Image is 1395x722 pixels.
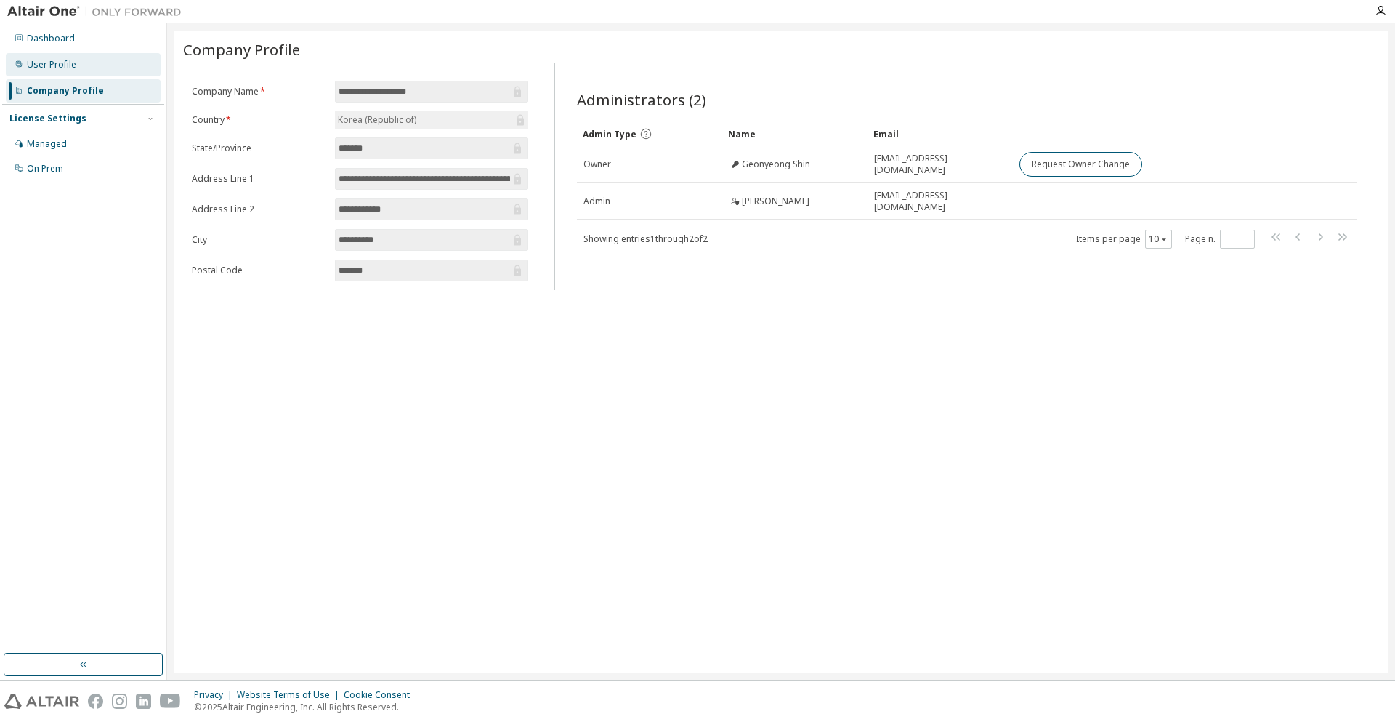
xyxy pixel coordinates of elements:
[27,85,104,97] div: Company Profile
[192,265,326,276] label: Postal Code
[577,89,706,110] span: Administrators (2)
[874,153,1006,176] span: [EMAIL_ADDRESS][DOMAIN_NAME]
[335,111,528,129] div: Korea (Republic of)
[9,113,86,124] div: License Settings
[192,173,326,185] label: Address Line 1
[336,112,418,128] div: Korea (Republic of)
[583,128,636,140] span: Admin Type
[112,694,127,709] img: instagram.svg
[7,4,189,19] img: Altair One
[874,190,1006,213] span: [EMAIL_ADDRESS][DOMAIN_NAME]
[192,114,326,126] label: Country
[742,196,809,207] span: [PERSON_NAME]
[583,233,708,245] span: Showing entries 1 through 2 of 2
[192,86,326,97] label: Company Name
[1149,233,1168,245] button: 10
[237,689,344,701] div: Website Terms of Use
[192,143,326,154] label: State/Province
[194,689,237,701] div: Privacy
[192,204,326,215] label: Address Line 2
[136,694,151,709] img: linkedin.svg
[1076,230,1172,249] span: Items per page
[1019,152,1142,177] button: Request Owner Change
[873,122,1007,145] div: Email
[88,694,103,709] img: facebook.svg
[728,122,862,145] div: Name
[742,159,810,170] span: Geonyeong Shin
[27,33,75,44] div: Dashboard
[27,163,63,175] div: On Prem
[27,59,76,71] div: User Profile
[344,689,418,701] div: Cookie Consent
[183,39,300,60] span: Company Profile
[1185,230,1255,249] span: Page n.
[160,694,181,709] img: youtube.svg
[27,138,67,150] div: Managed
[583,196,610,207] span: Admin
[194,701,418,713] p: © 2025 Altair Engineering, Inc. All Rights Reserved.
[192,234,326,246] label: City
[583,159,611,170] span: Owner
[4,694,79,709] img: altair_logo.svg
